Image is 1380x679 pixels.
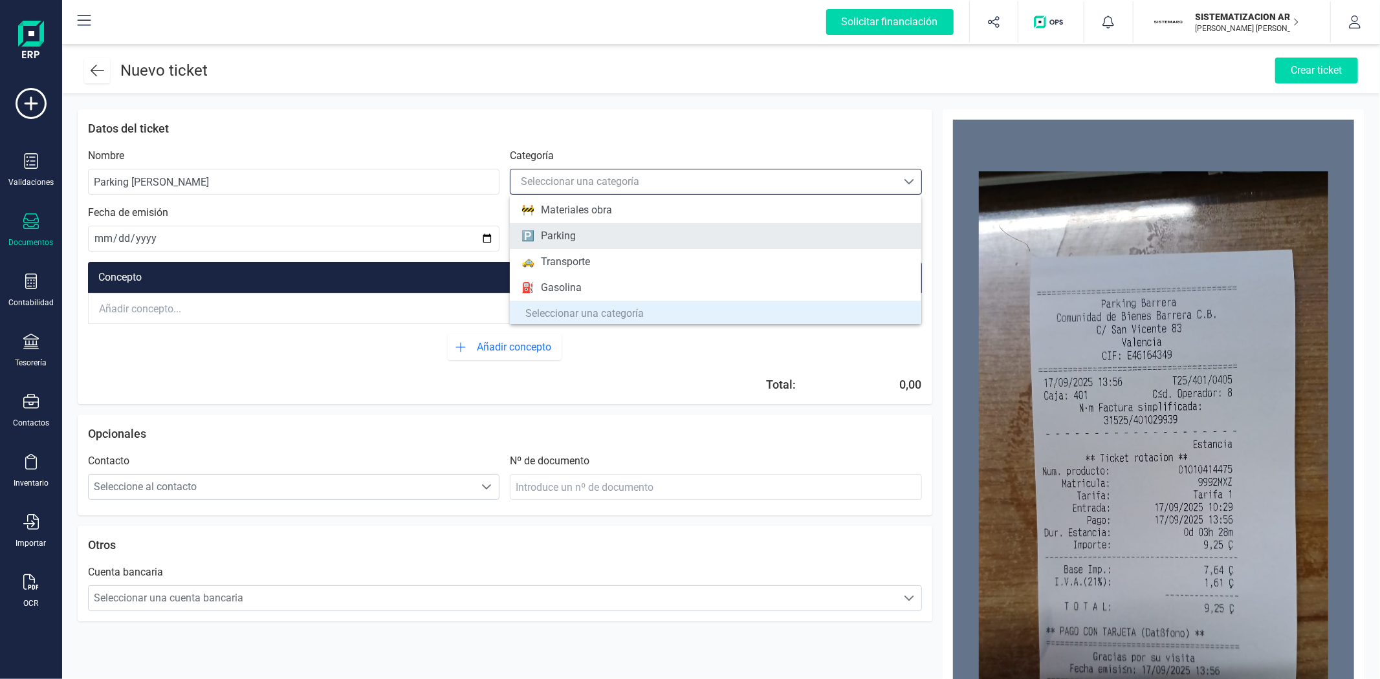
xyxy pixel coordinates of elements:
[24,598,39,609] div: OCR
[520,228,536,244] div: 🅿️
[541,280,582,296] div: Gasolina
[88,205,168,221] p: Fecha de emisión
[89,474,475,500] span: Seleccione al contacto
[16,538,47,548] div: Importar
[541,202,612,218] div: Materiales obra
[811,1,969,43] button: Solicitar financiación
[13,418,49,428] div: Contactos
[510,223,921,249] li: Parking
[16,358,47,368] div: Tesorería
[1149,1,1315,43] button: SISISTEMATIZACION ARQUITECTONICA EN REFORMAS SL[PERSON_NAME] [PERSON_NAME]
[88,536,922,554] p: Otros
[18,21,44,62] img: Logo Finanedi
[89,294,587,323] input: Añadir concepto...
[510,197,921,223] li: Materiales obra
[475,482,499,492] div: Seleccione al contacto
[521,174,639,189] div: Seleccionar una categoría
[1154,8,1183,36] img: SI
[510,249,921,275] li: Transporte
[1034,16,1068,28] img: Logo de OPS
[88,148,124,164] p: Nombre
[525,306,644,321] div: Seleccionar una categoría
[477,339,556,355] span: Añadir concepto
[1196,23,1299,34] p: [PERSON_NAME] [PERSON_NAME]
[510,275,921,301] li: Gasolina
[88,262,588,293] div: Concepto
[895,376,922,394] div: 0,00
[8,297,54,308] div: Contabilidad
[767,376,796,394] div: Total:
[89,585,897,611] span: Seleccionar una cuenta bancaria
[826,9,954,35] div: Solicitar financiación
[520,254,536,270] div: 🚕
[14,478,49,488] div: Inventario
[541,254,590,270] div: Transporte
[88,120,922,138] p: Datos del ticket
[88,565,163,580] div: Cuenta bancaria
[8,177,54,188] div: Validaciones
[520,202,536,218] div: 🚧
[88,169,499,195] input: Introduce el nombre
[520,280,536,296] div: ⛽
[510,148,554,164] p: Categoría
[1196,10,1299,23] p: SISTEMATIZACION ARQUITECTONICA EN REFORMAS SL
[510,474,921,500] input: Introduce un nº de documento
[1275,58,1358,83] div: Crear ticket
[120,61,208,80] span: Nuevo ticket
[9,237,54,248] div: Documentos
[510,453,589,469] p: Nº de documento
[541,228,576,244] div: Parking
[1026,1,1076,43] button: Logo de OPS
[88,453,129,469] p: Contacto
[88,425,922,443] p: Opcionales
